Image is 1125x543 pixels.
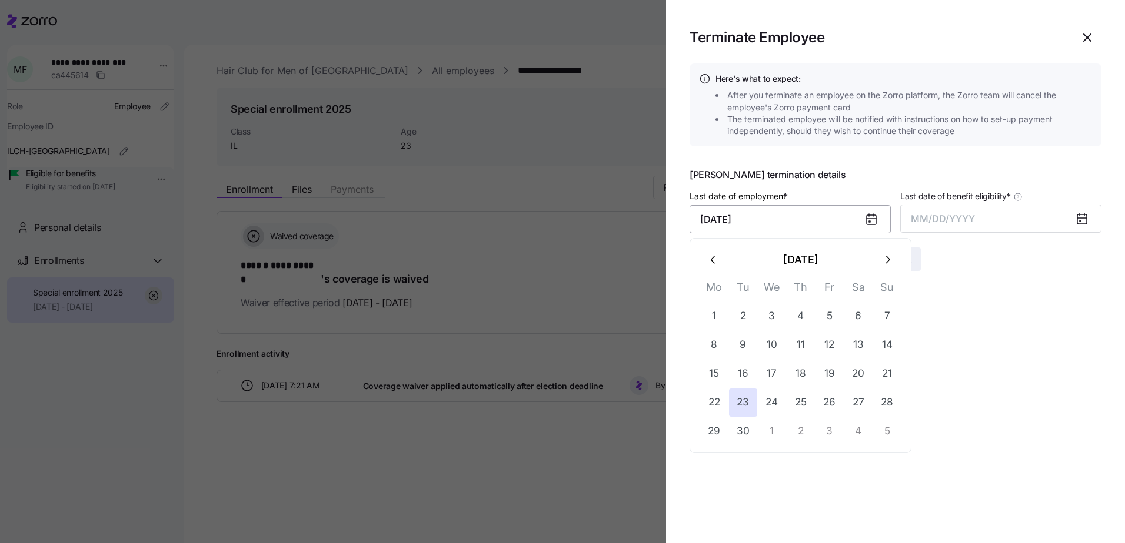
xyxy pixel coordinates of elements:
span: Last date of benefit eligibility * [900,190,1011,202]
h1: Terminate Employee [690,28,1064,46]
button: 3 September 2025 [758,302,786,330]
button: 9 September 2025 [729,331,757,359]
span: After you terminate an employee on the Zorro platform, the Zorro team will cancel the employee's ... [727,89,1096,113]
button: 5 September 2025 [816,302,844,330]
button: [DATE] [728,246,873,274]
span: The terminated employee will be notified with instructions on how to set-up payment independently... [727,113,1096,138]
button: 30 September 2025 [729,417,757,445]
button: 21 September 2025 [873,360,901,388]
button: 19 September 2025 [816,360,844,388]
th: Su [873,279,901,301]
button: 23 September 2025 [729,388,757,417]
button: 4 September 2025 [787,302,815,330]
button: 27 September 2025 [844,388,873,417]
button: 22 September 2025 [700,388,728,417]
button: MM/DD/YYYY [900,205,1101,233]
button: 12 September 2025 [816,331,844,359]
th: Mo [700,279,728,301]
button: 18 September 2025 [787,360,815,388]
th: Th [786,279,815,301]
button: 17 September 2025 [758,360,786,388]
button: 20 September 2025 [844,360,873,388]
th: We [757,279,786,301]
button: 14 September 2025 [873,331,901,359]
th: Tu [728,279,757,301]
label: Last date of employment [690,190,790,203]
button: 6 September 2025 [844,302,873,330]
button: 2 October 2025 [787,417,815,445]
button: 5 October 2025 [873,417,901,445]
button: 29 September 2025 [700,417,728,445]
button: 13 September 2025 [844,331,873,359]
button: 1 September 2025 [700,302,728,330]
button: 11 September 2025 [787,331,815,359]
button: 25 September 2025 [787,388,815,417]
th: Sa [844,279,873,301]
button: 8 September 2025 [700,331,728,359]
button: 24 September 2025 [758,388,786,417]
h4: Here's what to expect: [715,73,1092,85]
button: 15 September 2025 [700,360,728,388]
button: 28 September 2025 [873,388,901,417]
span: MM/DD/YYYY [911,213,975,224]
input: MM/DD/YYYY [690,205,891,233]
button: 3 October 2025 [816,417,844,445]
button: 16 September 2025 [729,360,757,388]
button: 2 September 2025 [729,302,757,330]
button: 7 September 2025 [873,302,901,330]
button: 1 October 2025 [758,417,786,445]
span: [PERSON_NAME] termination details [690,170,1101,179]
button: 4 October 2025 [844,417,873,445]
button: 10 September 2025 [758,331,786,359]
button: 26 September 2025 [816,388,844,417]
th: Fr [815,279,844,301]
